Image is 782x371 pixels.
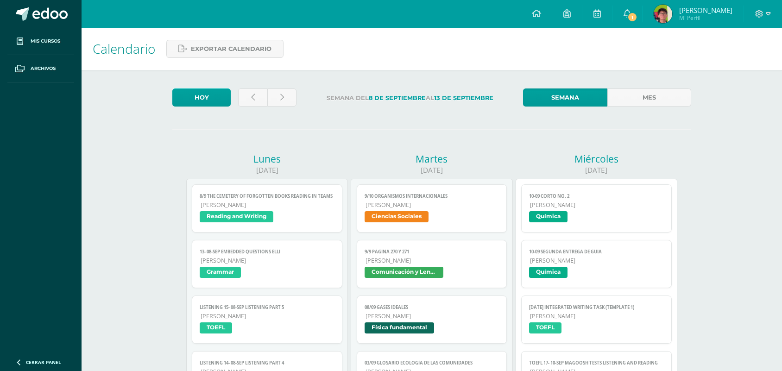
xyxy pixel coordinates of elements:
span: [PERSON_NAME] [530,201,664,209]
span: Archivos [31,65,56,72]
div: [DATE] [516,165,677,175]
span: Cerrar panel [26,359,61,365]
a: 9/10 Organismos Internacionales[PERSON_NAME]Ciencias Sociales [357,184,507,233]
span: 1 [627,12,637,22]
a: 10-09 CORTO No. 2[PERSON_NAME]Química [521,184,672,233]
div: Martes [351,152,512,165]
a: Mis cursos [7,28,74,55]
span: 9/10 Organismos Internacionales [365,193,499,199]
a: 08/09 Gases Ideales[PERSON_NAME]Física fundamental [357,296,507,344]
span: TOEFL [529,322,561,333]
span: TOEFL [200,322,232,333]
div: Miércoles [516,152,677,165]
span: Grammar [200,267,241,278]
a: [DATE] Integrated Writing Task (Template 1)[PERSON_NAME]TOEFL [521,296,672,344]
span: LISTENING 14- 08-sep Listening part 4 [200,360,334,366]
a: 9/9 Página 270 y 271[PERSON_NAME]Comunicación y Lenguaje [357,240,507,288]
span: [DATE] Integrated Writing Task (Template 1) [529,304,664,310]
span: [PERSON_NAME] [366,201,499,209]
a: 10-09 SEGUNDA ENTREGA DE GUÍA[PERSON_NAME]Química [521,240,672,288]
a: 13- 08-sep Embedded questions ELLI[PERSON_NAME]Grammar [192,240,342,288]
span: [PERSON_NAME] [530,312,664,320]
span: Ciencias Sociales [365,211,429,222]
span: Reading and Writing [200,211,273,222]
span: 08/09 Gases Ideales [365,304,499,310]
span: TOEFL 17- 10-sep Magoosh Tests Listening and Reading [529,360,664,366]
span: Mis cursos [31,38,60,45]
span: [PERSON_NAME] [366,257,499,264]
span: Exportar calendario [191,40,271,57]
span: Calendario [93,40,155,57]
span: LISTENING 15- 08-sep Listening part 5 [200,304,334,310]
span: Física fundamental [365,322,434,333]
span: 10-09 CORTO No. 2 [529,193,664,199]
span: Comunicación y Lenguaje [365,267,443,278]
a: Exportar calendario [166,40,284,58]
span: 9/9 Página 270 y 271 [365,249,499,255]
span: Química [529,211,568,222]
div: Lunes [186,152,348,165]
a: Semana [523,88,607,107]
div: [DATE] [186,165,348,175]
a: 8/9 The Cemetery of Forgotten books reading in TEAMS[PERSON_NAME]Reading and Writing [192,184,342,233]
span: Química [529,267,568,278]
strong: 8 de Septiembre [369,94,426,101]
span: [PERSON_NAME] [201,257,334,264]
img: 92ea0d8c7df05cfc06e3fb8b759d2e58.png [654,5,672,23]
a: LISTENING 15- 08-sep Listening part 5[PERSON_NAME]TOEFL [192,296,342,344]
span: Mi Perfil [679,14,732,22]
a: Mes [607,88,691,107]
span: 03/09 Glosario Ecología de las comunidades [365,360,499,366]
span: [PERSON_NAME] [679,6,732,15]
strong: 13 de Septiembre [434,94,493,101]
label: Semana del al [304,88,516,107]
span: [PERSON_NAME] [201,201,334,209]
span: [PERSON_NAME] [366,312,499,320]
span: [PERSON_NAME] [530,257,664,264]
span: 8/9 The Cemetery of Forgotten books reading in TEAMS [200,193,334,199]
a: Hoy [172,88,231,107]
div: [DATE] [351,165,512,175]
a: Archivos [7,55,74,82]
span: 10-09 SEGUNDA ENTREGA DE GUÍA [529,249,664,255]
span: [PERSON_NAME] [201,312,334,320]
span: 13- 08-sep Embedded questions ELLI [200,249,334,255]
